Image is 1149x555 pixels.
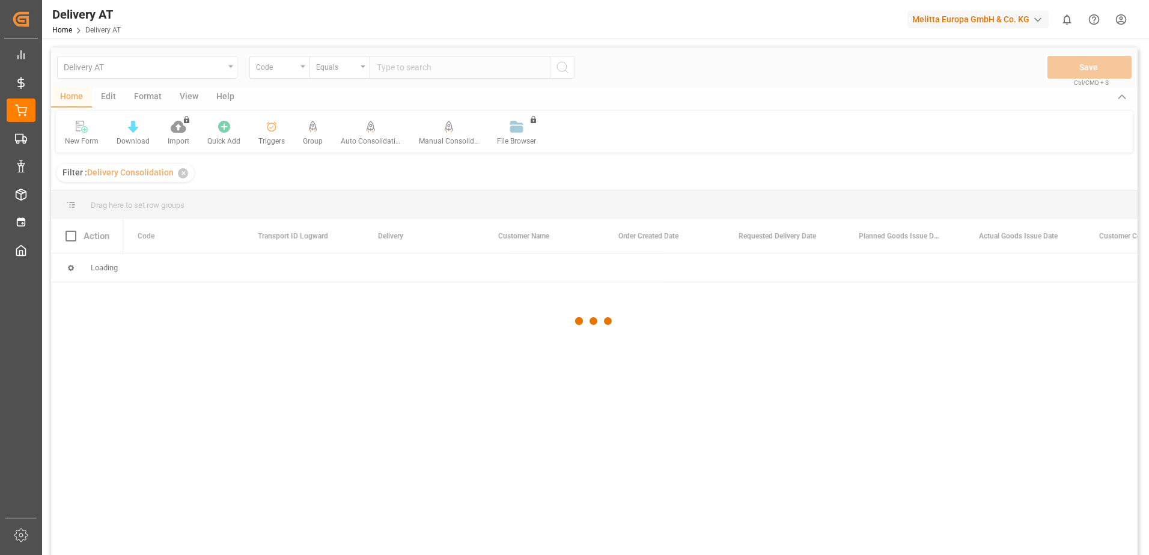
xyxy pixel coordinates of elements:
[907,11,1049,28] div: Melitta Europa GmbH & Co. KG
[1080,6,1108,33] button: Help Center
[907,8,1053,31] button: Melitta Europa GmbH & Co. KG
[52,26,72,34] a: Home
[1053,6,1080,33] button: show 0 new notifications
[52,5,121,23] div: Delivery AT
